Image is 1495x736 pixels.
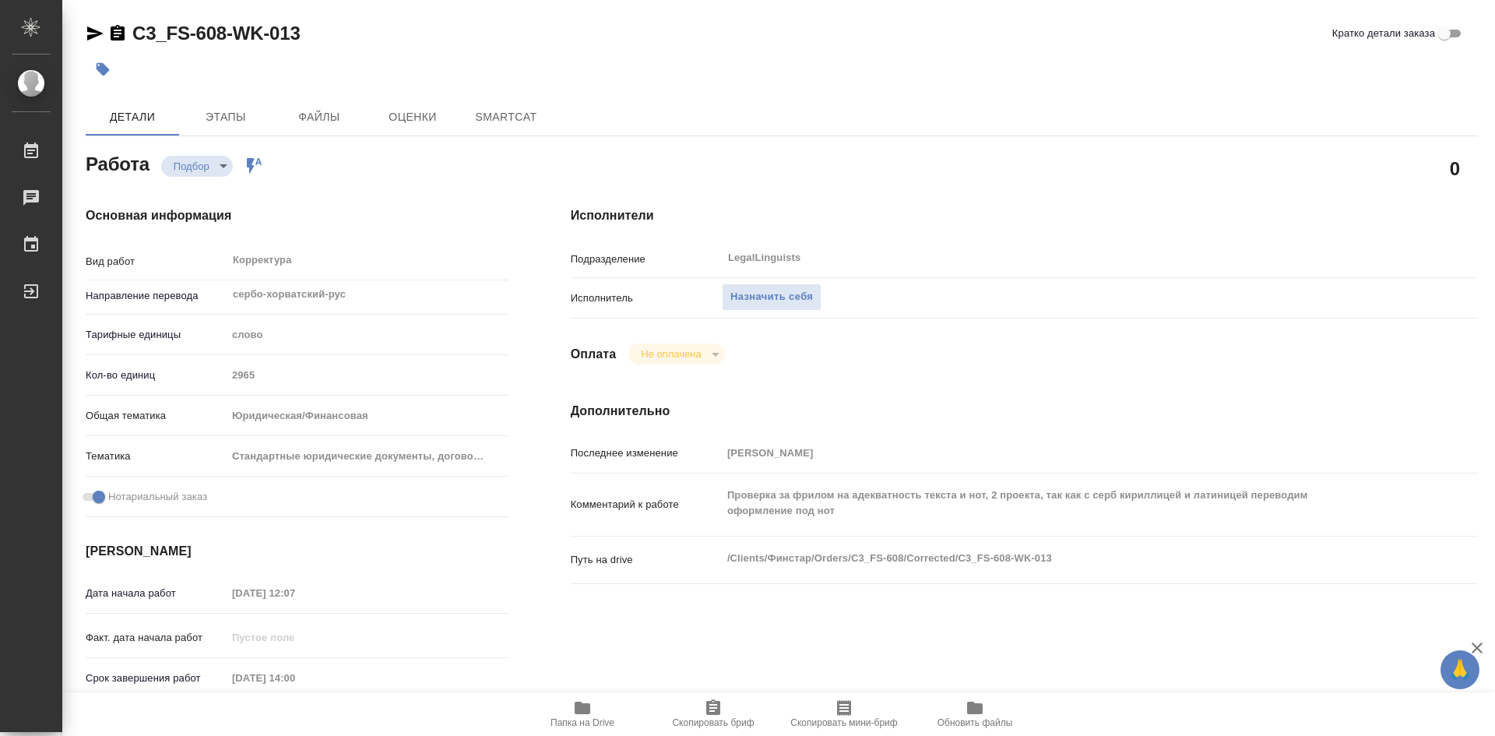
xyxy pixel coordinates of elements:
[571,497,722,512] p: Комментарий к работе
[571,252,722,267] p: Подразделение
[86,149,149,177] h2: Работа
[227,364,508,386] input: Пустое поле
[161,156,233,177] div: Подбор
[282,107,357,127] span: Файлы
[730,288,813,306] span: Назначить себя
[1450,155,1460,181] h2: 0
[1332,26,1435,41] span: Кратко детали заказа
[86,368,227,383] p: Кол-во единиц
[108,24,127,43] button: Скопировать ссылку
[108,489,207,505] span: Нотариальный заказ
[132,23,301,44] a: C3_FS-608-WK-013
[227,403,508,429] div: Юридическая/Финансовая
[636,347,705,361] button: Не оплачена
[937,717,1013,728] span: Обновить файлы
[672,717,754,728] span: Скопировать бриф
[86,542,508,561] h4: [PERSON_NAME]
[909,692,1040,736] button: Обновить файлы
[86,586,227,601] p: Дата начала работ
[628,343,724,364] div: Подбор
[227,443,508,470] div: Стандартные юридические документы, договоры, уставы
[722,442,1402,464] input: Пустое поле
[86,671,227,686] p: Срок завершения работ
[86,254,227,269] p: Вид работ
[517,692,648,736] button: Папка на Drive
[648,692,779,736] button: Скопировать бриф
[722,283,821,311] button: Назначить себя
[722,545,1402,572] textarea: /Clients/Финстар/Orders/C3_FS-608/Corrected/C3_FS-608-WK-013
[86,52,120,86] button: Добавить тэг
[551,717,614,728] span: Папка на Drive
[779,692,909,736] button: Скопировать мини-бриф
[86,24,104,43] button: Скопировать ссылку для ЯМессенджера
[188,107,263,127] span: Этапы
[571,206,1478,225] h4: Исполнители
[571,402,1478,421] h4: Дополнительно
[571,552,722,568] p: Путь на drive
[227,582,363,604] input: Пустое поле
[169,160,214,173] button: Подбор
[86,630,227,646] p: Факт. дата начала работ
[1447,653,1473,686] span: 🙏
[86,206,508,225] h4: Основная информация
[571,345,617,364] h4: Оплата
[95,107,170,127] span: Детали
[790,717,897,728] span: Скопировать мини-бриф
[227,626,363,649] input: Пустое поле
[227,667,363,689] input: Пустое поле
[86,288,227,304] p: Направление перевода
[86,408,227,424] p: Общая тематика
[469,107,543,127] span: SmartCat
[375,107,450,127] span: Оценки
[86,449,227,464] p: Тематика
[571,445,722,461] p: Последнее изменение
[1440,650,1479,689] button: 🙏
[571,291,722,306] p: Исполнитель
[86,327,227,343] p: Тарифные единицы
[722,482,1402,524] textarea: Проверка за фрилом на адекватность текста и нот, 2 проекта, так как с серб кириллицей и латиницей...
[227,322,508,348] div: слово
